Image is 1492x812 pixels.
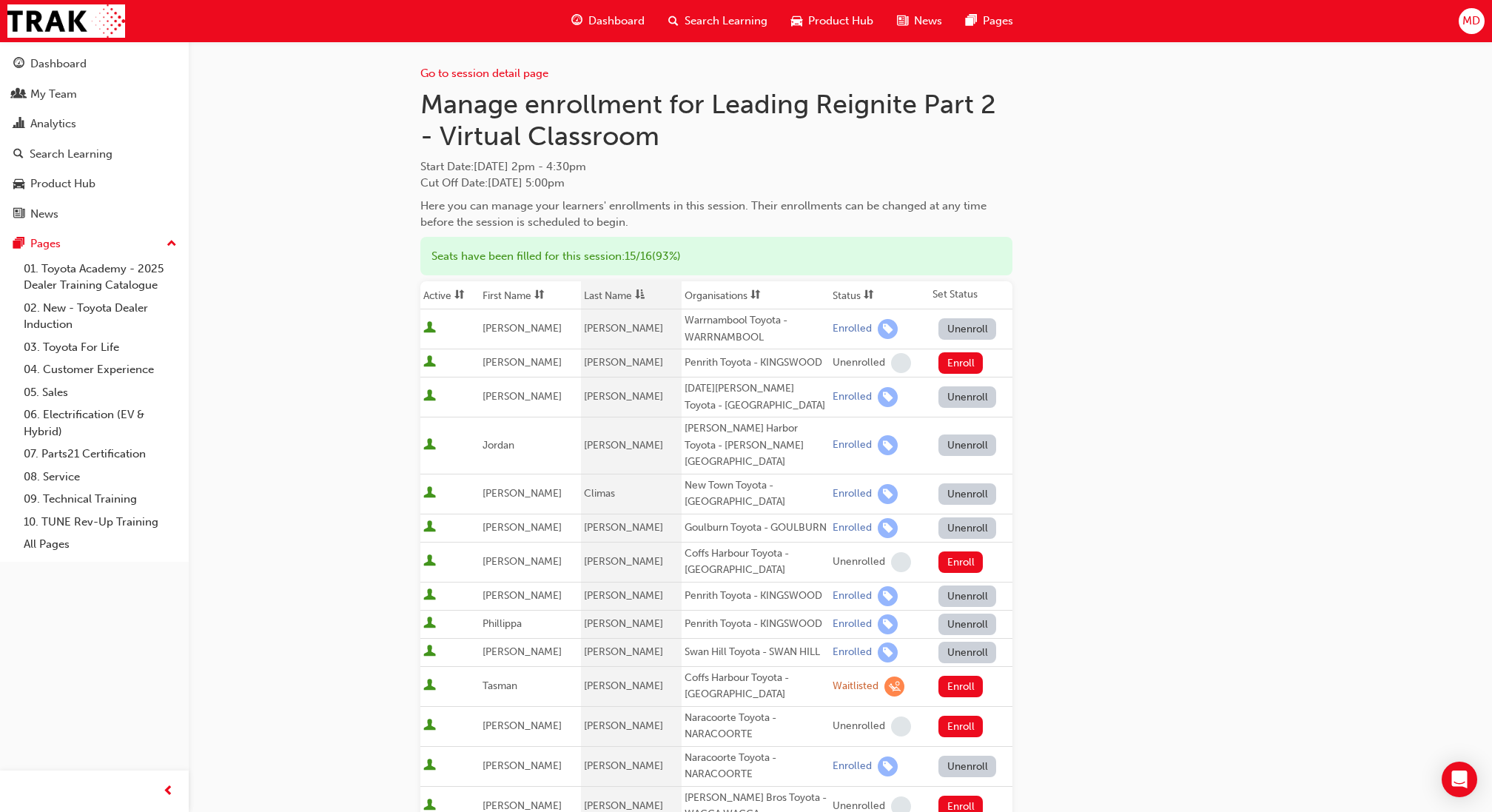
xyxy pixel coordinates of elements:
a: 07. Parts21 Certification [18,443,183,466]
div: Dashboard [30,56,87,73]
span: Cut Off Date : [DATE] 5:00pm [420,176,565,189]
div: Enrolled [833,617,872,631]
span: car-icon [791,12,802,30]
span: Search Learning [685,13,767,30]
span: sorting-icon [750,289,761,302]
span: [PERSON_NAME] [584,680,663,692]
span: [PERSON_NAME] [584,322,663,335]
span: [PERSON_NAME] [483,759,562,772]
span: MD [1462,13,1480,30]
div: Pages [30,235,61,252]
span: [PERSON_NAME] [584,759,663,772]
span: User is active [423,588,436,603]
span: User is active [423,645,436,660]
div: Enrolled [833,322,872,336]
span: Climas [584,487,615,500]
a: 01. Toyota Academy - 2025 Dealer Training Catalogue [18,258,183,297]
span: [PERSON_NAME] [584,589,663,602]
a: Dashboard [6,50,183,78]
span: news-icon [13,208,24,221]
a: 02. New - Toyota Dealer Induction [18,297,183,336]
span: pages-icon [966,12,977,30]
a: 03. Toyota For Life [18,336,183,359]
button: Enroll [938,676,983,697]
span: prev-icon [163,782,174,801]
button: Unenroll [938,642,996,663]
button: Unenroll [938,483,996,505]
th: Toggle SortBy [682,281,830,309]
a: Analytics [6,110,183,138]
span: sorting-icon [534,289,545,302]
span: sorting-icon [454,289,465,302]
div: Enrolled [833,759,872,774]
h1: Manage enrollment for Leading Reignite Part 2 - Virtual Classroom [420,88,1012,152]
span: Pages [983,13,1013,30]
div: Naracoorte Toyota - NARACOORTE [685,750,827,783]
span: search-icon [668,12,679,30]
span: people-icon [13,88,24,101]
button: Unenroll [938,614,996,635]
div: Swan Hill Toyota - SWAN HILL [685,644,827,661]
span: [PERSON_NAME] [584,555,663,568]
span: car-icon [13,178,24,191]
a: pages-iconPages [954,6,1025,36]
div: Search Learning [30,146,112,163]
span: User is active [423,617,436,631]
span: Product Hub [808,13,873,30]
span: learningRecordVerb_ENROLL-icon [878,518,898,538]
span: chart-icon [13,118,24,131]
div: Open Intercom Messenger [1442,762,1477,797]
span: User is active [423,438,436,453]
div: Goulburn Toyota - GOULBURN [685,520,827,537]
button: DashboardMy TeamAnalyticsSearch LearningProduct HubNews [6,47,183,230]
span: [PERSON_NAME] [584,439,663,452]
div: Penrith Toyota - KINGSWOOD [685,616,827,633]
a: Search Learning [6,141,183,168]
a: 08. Service [18,466,183,489]
span: learningRecordVerb_ENROLL-icon [878,435,898,455]
span: User is active [423,554,436,569]
span: learningRecordVerb_ENROLL-icon [878,319,898,339]
span: User is active [423,355,436,370]
span: Tasman [483,680,517,692]
div: [PERSON_NAME] Harbor Toyota - [PERSON_NAME][GEOGRAPHIC_DATA] [685,420,827,471]
button: Enroll [938,551,983,573]
div: Penrith Toyota - KINGSWOOD [685,588,827,605]
div: Naracoorte Toyota - NARACOORTE [685,710,827,743]
span: [PERSON_NAME] [483,719,562,732]
button: Unenroll [938,517,996,539]
div: Here you can manage your learners' enrollments in this session. Their enrollments can be changed ... [420,198,1012,231]
div: Enrolled [833,438,872,452]
span: News [914,13,942,30]
a: 05. Sales [18,381,183,404]
div: Unenrolled [833,719,885,734]
a: 09. Technical Training [18,488,183,511]
button: Unenroll [938,318,996,340]
th: Toggle SortBy [420,281,480,309]
span: User is active [423,520,436,535]
span: [PERSON_NAME] [584,799,663,812]
span: learningRecordVerb_WAITLIST-icon [884,677,904,697]
a: 06. Electrification (EV & Hybrid) [18,403,183,443]
div: Unenrolled [833,356,885,370]
th: Toggle SortBy [830,281,930,309]
span: [PERSON_NAME] [584,521,663,534]
span: pages-icon [13,238,24,251]
div: [DATE][PERSON_NAME] Toyota - [GEOGRAPHIC_DATA] [685,380,827,414]
a: guage-iconDashboard [559,6,656,36]
span: learningRecordVerb_NONE-icon [891,717,911,736]
span: learningRecordVerb_NONE-icon [891,552,911,572]
button: Unenroll [938,386,996,408]
span: User is active [423,486,436,501]
button: Enroll [938,352,983,374]
span: [DATE] 2pm - 4:30pm [474,160,586,173]
span: [PERSON_NAME] [584,719,663,732]
span: Start Date : [420,158,1012,175]
div: Coffs Harbour Toyota - [GEOGRAPHIC_DATA] [685,546,827,579]
div: Unenrolled [833,555,885,569]
a: Trak [7,4,125,38]
span: [PERSON_NAME] [584,356,663,369]
div: Penrith Toyota - KINGSWOOD [685,355,827,372]
div: Enrolled [833,589,872,603]
span: learningRecordVerb_NONE-icon [891,353,911,373]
